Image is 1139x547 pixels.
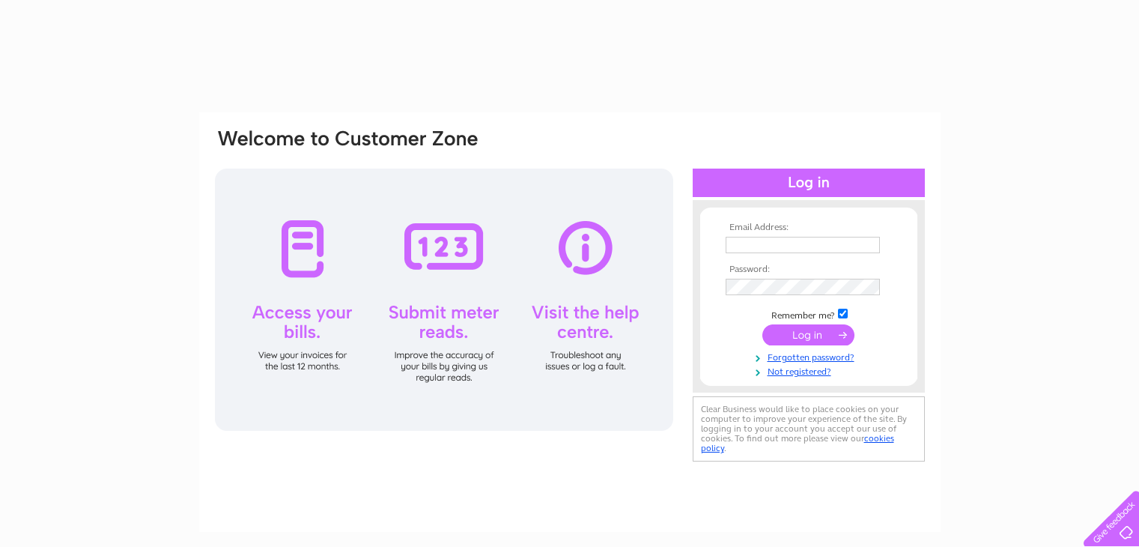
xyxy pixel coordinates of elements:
a: Not registered? [726,363,896,378]
th: Password: [722,265,896,275]
a: Forgotten password? [726,349,896,363]
div: Clear Business would like to place cookies on your computer to improve your experience of the sit... [693,396,925,462]
th: Email Address: [722,223,896,233]
a: cookies policy [701,433,894,453]
input: Submit [762,324,854,345]
td: Remember me? [722,306,896,321]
